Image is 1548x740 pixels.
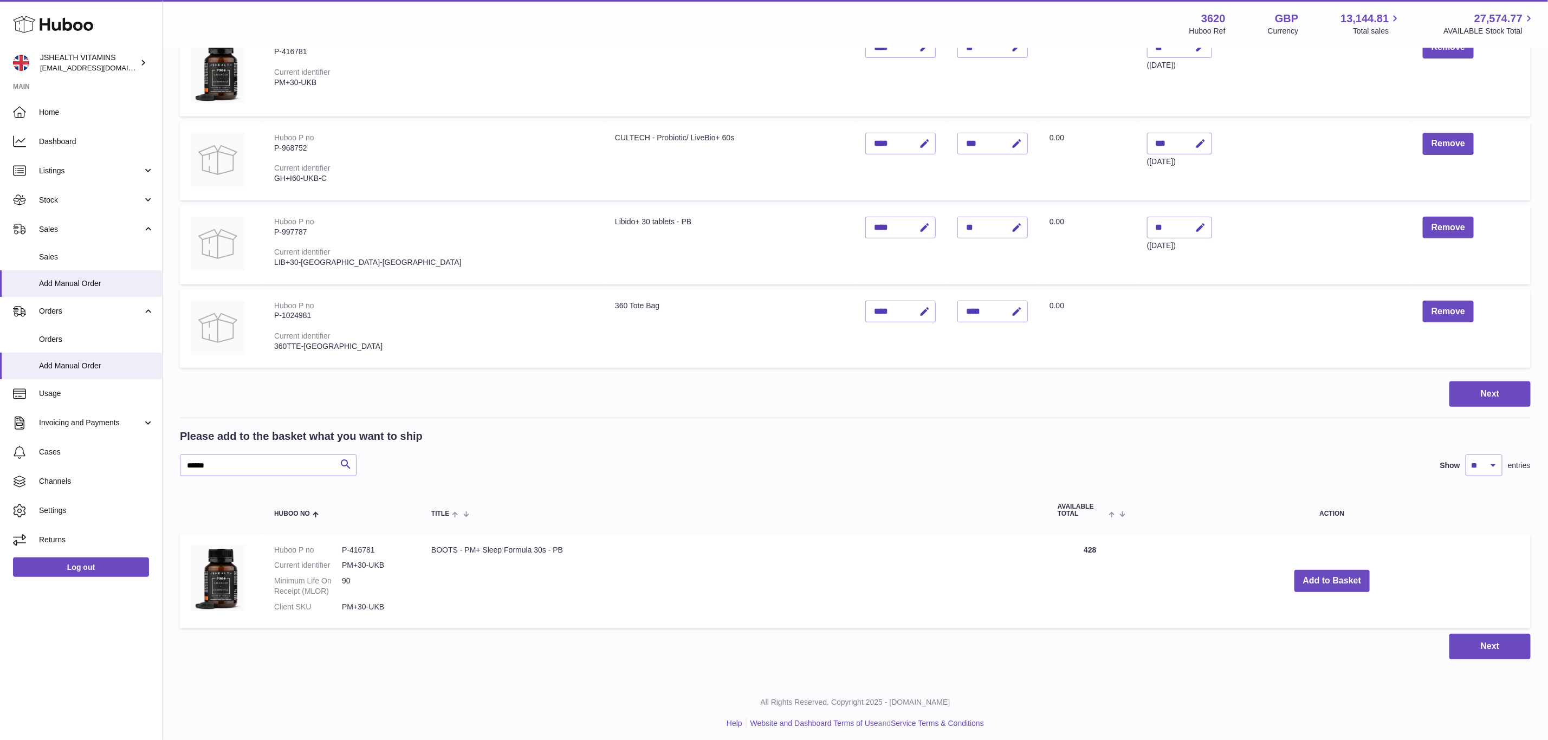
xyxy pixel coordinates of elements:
[604,206,854,284] td: Libido+ 30 tablets - PB
[342,560,410,570] dd: PM+30-UKB
[1268,26,1299,36] div: Currency
[39,476,154,486] span: Channels
[39,224,143,235] span: Sales
[274,47,593,57] div: P-416781
[342,602,410,612] dd: PM+30-UKB
[1201,11,1226,26] strong: 3620
[342,545,410,555] dd: P-416781
[1474,11,1523,26] span: 27,574.77
[1423,301,1474,323] button: Remove
[342,576,410,596] dd: 90
[1508,460,1531,471] span: entries
[274,341,593,352] div: 360TTE-[GEOGRAPHIC_DATA]
[274,173,593,184] div: GH+I60-UKB-C
[891,719,984,728] a: Service Terms & Conditions
[1134,492,1531,528] th: Action
[40,63,159,72] span: [EMAIL_ADDRESS][DOMAIN_NAME]
[750,719,878,728] a: Website and Dashboard Terms of Use
[39,195,143,205] span: Stock
[1294,570,1370,592] button: Add to Basket
[13,557,149,577] a: Log out
[39,505,154,516] span: Settings
[1340,11,1389,26] span: 13,144.81
[1047,534,1134,628] td: 428
[1443,26,1535,36] span: AVAILABLE Stock Total
[1147,157,1212,167] div: ([DATE])
[191,217,245,271] img: Libido+ 30 tablets - PB
[39,418,143,428] span: Invoicing and Payments
[747,718,984,729] li: and
[274,227,593,237] div: P-997787
[1058,503,1106,517] span: AVAILABLE Total
[274,576,342,596] dt: Minimum Life On Receipt (MLOR)
[191,133,245,187] img: CULTECH - Probiotic/ LiveBio+ 60s
[274,560,342,570] dt: Current identifier
[180,429,423,444] h2: Please add to the basket what you want to ship
[1050,217,1064,226] span: 0.00
[1443,11,1535,36] a: 27,574.77 AVAILABLE Stock Total
[13,55,29,71] img: internalAdmin-3620@internal.huboo.com
[274,510,310,517] span: Huboo no
[274,68,331,76] div: Current identifier
[39,535,154,545] span: Returns
[171,697,1539,707] p: All Rights Reserved. Copyright 2025 - [DOMAIN_NAME]
[1189,26,1226,36] div: Huboo Ref
[39,306,143,316] span: Orders
[420,534,1047,628] td: BOOTS - PM+ Sleep Formula 30s - PB
[1449,381,1531,407] button: Next
[274,164,331,172] div: Current identifier
[1449,634,1531,659] button: Next
[39,447,154,457] span: Cases
[274,310,593,321] div: P-1024981
[431,510,449,517] span: Title
[39,361,154,371] span: Add Manual Order
[1353,26,1401,36] span: Total sales
[1147,60,1212,70] div: ([DATE])
[191,301,245,355] img: 360 Tote Bag
[1423,133,1474,155] button: Remove
[274,602,342,612] dt: Client SKU
[274,77,593,88] div: PM+30-UKB
[274,217,314,226] div: Huboo P no
[604,122,854,200] td: CULTECH - Probiotic/ LiveBio+ 60s
[39,388,154,399] span: Usage
[39,252,154,262] span: Sales
[39,334,154,345] span: Orders
[191,545,245,612] img: BOOTS - PM+ Sleep Formula 30s - PB
[727,719,742,728] a: Help
[274,545,342,555] dt: Huboo P no
[274,301,314,310] div: Huboo P no
[274,332,331,340] div: Current identifier
[1147,241,1212,251] div: ([DATE])
[39,278,154,289] span: Add Manual Order
[1050,133,1064,142] span: 0.00
[274,257,593,268] div: LIB+30-[GEOGRAPHIC_DATA]-[GEOGRAPHIC_DATA]
[1050,301,1064,310] span: 0.00
[40,53,138,73] div: JSHEALTH VITAMINS
[1440,460,1460,471] label: Show
[191,36,245,103] img: BOOTS - PM+ Sleep Formula 30s - PB
[39,166,143,176] span: Listings
[39,107,154,118] span: Home
[39,137,154,147] span: Dashboard
[604,290,854,368] td: 360 Tote Bag
[1340,11,1401,36] a: 13,144.81 Total sales
[274,248,331,256] div: Current identifier
[274,133,314,142] div: Huboo P no
[1423,217,1474,239] button: Remove
[1275,11,1298,26] strong: GBP
[274,143,593,153] div: P-968752
[604,25,854,116] td: BOOTS - PM+ Sleep Formula 30s - PB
